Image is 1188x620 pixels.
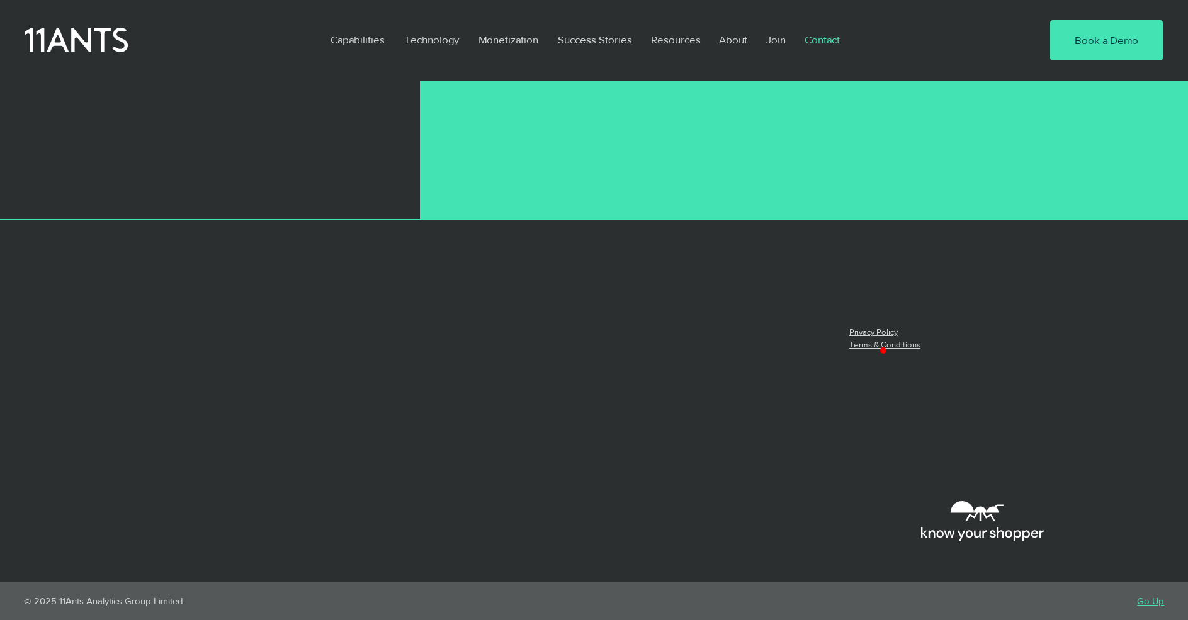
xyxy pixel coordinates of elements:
a: Join [757,25,795,54]
a: Success Stories [548,25,642,54]
a: About [710,25,757,54]
p: Monetization [472,25,545,54]
span: Book a Demo [1075,33,1138,48]
p: © 2025 11Ants Analytics Group Limited. [24,595,569,606]
p: Success Stories [552,25,638,54]
a: Go Up [1137,595,1164,606]
p: Technology [398,25,465,54]
a: Monetization [469,25,548,54]
p: Contact [798,25,846,54]
a: Technology [395,25,469,54]
a: Contact [795,25,851,54]
iframe: Embedded Content [660,403,1046,582]
nav: Site [321,25,1012,54]
p: Capabilities [324,25,391,54]
p: Resources [645,25,707,54]
p: Join [760,25,792,54]
p: About [713,25,754,54]
a: Resources [642,25,710,54]
a: Book a Demo [1050,20,1163,60]
a: Capabilities [321,25,395,54]
a: Terms & Conditions [849,340,920,349]
a: Privacy Policy [849,327,898,337]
